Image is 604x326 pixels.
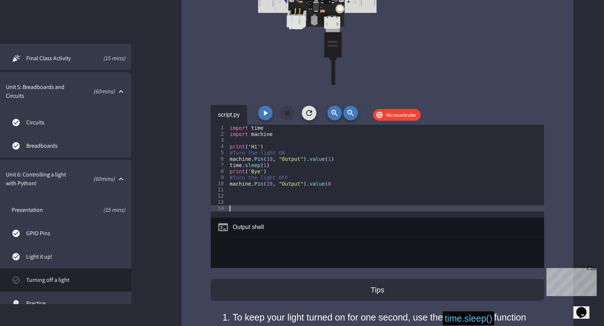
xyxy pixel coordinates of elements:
[211,174,229,181] div: 9
[211,125,229,131] div: 1
[573,297,597,319] iframe: chat widget
[73,206,126,214] span: (15 mins)
[26,54,87,63] span: Final Class Activity
[443,311,494,325] span: time.sleep()
[26,276,125,284] span: Turning off a light
[6,170,74,188] span: Unit 6: Controlling a light with Python!
[211,199,229,205] div: 13
[26,118,125,127] span: Circuits
[211,181,229,187] div: 10
[211,279,544,301] div: Tips
[3,3,50,46] div: Chat with us now!Close
[543,265,597,296] iframe: chat widget
[211,187,229,193] div: 11
[26,229,125,238] span: GPIO Pins
[12,206,73,214] span: Presentation
[26,299,125,308] span: Practice
[211,193,229,199] div: 12
[233,223,264,232] div: Output shell
[382,112,421,119] span: Microcontroller
[211,156,229,162] div: 6
[211,105,247,125] div: script.py
[211,168,229,174] div: 8
[87,54,126,63] span: (15 mins)
[74,87,115,96] p: ( 60 mins)
[211,131,229,137] div: 2
[6,83,70,100] span: Unit 5: Breadboards and Circuits
[211,150,229,156] div: 5
[211,205,229,211] div: 14
[211,162,229,168] div: 7
[26,141,125,150] span: Breadboards
[211,137,229,143] div: 3
[211,143,229,150] div: 4
[78,175,115,183] p: ( 60 mins)
[26,252,125,261] span: Light it up!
